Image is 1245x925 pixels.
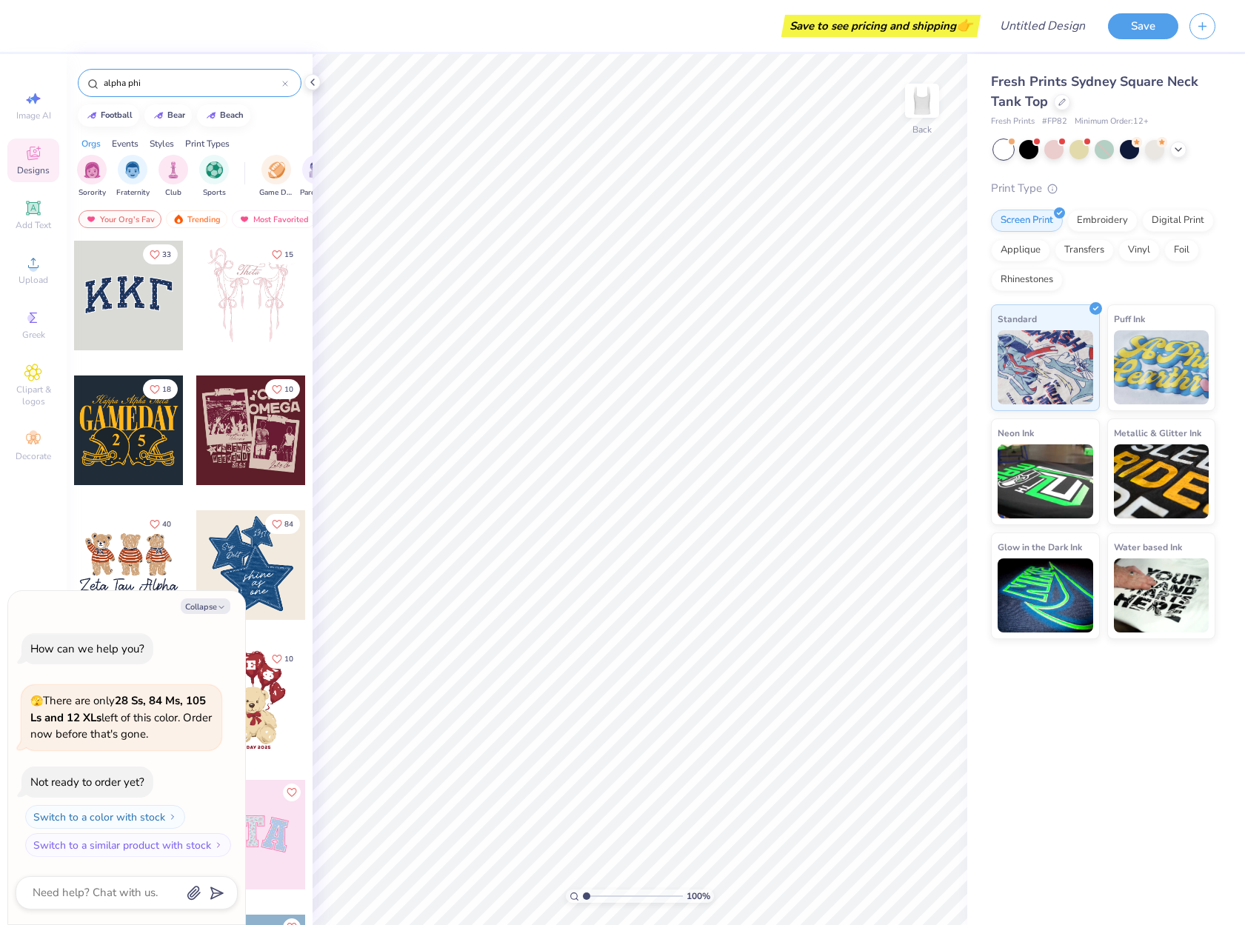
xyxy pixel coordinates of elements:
button: bear [144,104,192,127]
img: Switch to a similar product with stock [214,841,223,849]
span: Upload [19,274,48,286]
img: trending.gif [173,214,184,224]
button: Like [143,379,178,399]
span: Game Day [259,187,293,198]
div: filter for Parent's Weekend [300,155,334,198]
span: Decorate [16,450,51,462]
span: Minimum Order: 12 + [1075,116,1149,128]
div: Foil [1164,239,1199,261]
img: Back [907,86,937,116]
span: 15 [284,251,293,258]
span: Add Text [16,219,51,231]
img: trend_line.gif [205,111,217,120]
img: Sports Image [206,161,223,178]
span: 40 [162,521,171,528]
span: 👉 [956,16,972,34]
button: Switch to a color with stock [25,805,185,829]
img: Game Day Image [268,161,285,178]
div: Trending [166,210,227,228]
div: Digital Print [1142,210,1214,232]
button: filter button [199,155,229,198]
span: Metallic & Glitter Ink [1114,425,1201,441]
span: Greek [22,329,45,341]
div: Transfers [1055,239,1114,261]
button: filter button [259,155,293,198]
button: Like [265,514,300,534]
span: Fresh Prints Sydney Square Neck Tank Top [991,73,1198,110]
img: most_fav.gif [85,214,97,224]
div: bear [167,111,185,119]
span: Standard [998,311,1037,327]
span: There are only left of this color. Order now before that's gone. [30,693,212,741]
div: Embroidery [1067,210,1138,232]
div: Orgs [81,137,101,150]
span: 10 [284,655,293,663]
span: Glow in the Dark Ink [998,539,1082,555]
div: How can we help you? [30,641,144,656]
div: Back [912,123,932,136]
div: Rhinestones [991,269,1063,291]
button: filter button [116,155,150,198]
span: Water based Ink [1114,539,1182,555]
span: Club [165,187,181,198]
button: filter button [300,155,334,198]
div: Vinyl [1118,239,1160,261]
span: Fresh Prints [991,116,1035,128]
span: Sports [203,187,226,198]
span: Sorority [79,187,106,198]
span: Neon Ink [998,425,1034,441]
strong: 28 Ss, 84 Ms, 105 Ls and 12 XLs [30,693,206,725]
input: Try "Alpha" [102,76,282,90]
img: Metallic & Glitter Ink [1114,444,1209,518]
button: beach [197,104,250,127]
span: 100 % [687,889,710,903]
button: Like [143,244,178,264]
button: Like [265,244,300,264]
span: Puff Ink [1114,311,1145,327]
div: football [101,111,133,119]
img: Glow in the Dark Ink [998,558,1093,632]
img: trend_line.gif [153,111,164,120]
img: Club Image [165,161,181,178]
div: Not ready to order yet? [30,775,144,789]
div: beach [220,111,244,119]
button: Save [1108,13,1178,39]
img: Water based Ink [1114,558,1209,632]
img: Neon Ink [998,444,1093,518]
img: most_fav.gif [238,214,250,224]
div: Styles [150,137,174,150]
button: football [78,104,139,127]
img: Puff Ink [1114,330,1209,404]
img: trend_line.gif [86,111,98,120]
span: Fraternity [116,187,150,198]
button: Like [265,379,300,399]
span: Image AI [16,110,51,121]
span: 10 [284,386,293,393]
div: filter for Sports [199,155,229,198]
div: Save to see pricing and shipping [785,15,977,37]
div: Screen Print [991,210,1063,232]
img: Sorority Image [84,161,101,178]
img: Parent's Weekend Image [309,161,326,178]
span: 18 [162,386,171,393]
div: filter for Club [158,155,188,198]
input: Untitled Design [988,11,1097,41]
img: Standard [998,330,1093,404]
div: filter for Sorority [77,155,107,198]
span: 🫣 [30,694,43,708]
div: Print Type [991,180,1215,197]
span: Designs [17,164,50,176]
span: 33 [162,251,171,258]
button: Like [283,784,301,801]
div: filter for Fraternity [116,155,150,198]
button: filter button [77,155,107,198]
span: # FP82 [1042,116,1067,128]
div: Applique [991,239,1050,261]
span: 84 [284,521,293,528]
div: Print Types [185,137,230,150]
div: Events [112,137,138,150]
button: Collapse [181,598,230,614]
button: filter button [158,155,188,198]
span: Clipart & logos [7,384,59,407]
img: Switch to a color with stock [168,812,177,821]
